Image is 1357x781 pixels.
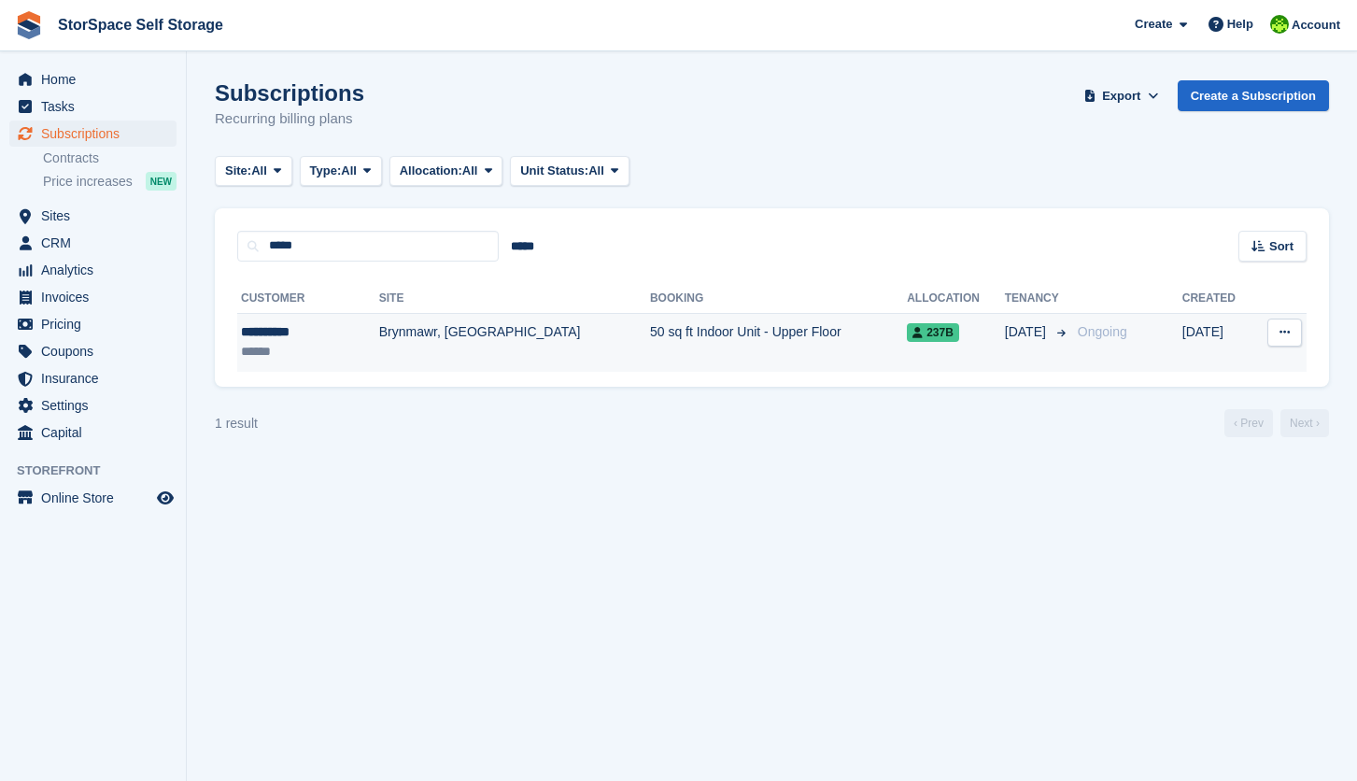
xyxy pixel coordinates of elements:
[9,257,177,283] a: menu
[1005,322,1050,342] span: [DATE]
[400,162,462,180] span: Allocation:
[1081,80,1163,111] button: Export
[43,171,177,192] a: Price increases NEW
[146,172,177,191] div: NEW
[907,323,959,342] span: 237b
[215,414,258,433] div: 1 result
[154,487,177,509] a: Preview store
[43,173,133,191] span: Price increases
[41,311,153,337] span: Pricing
[510,156,629,187] button: Unit Status: All
[1280,409,1329,437] a: Next
[300,156,382,187] button: Type: All
[1178,80,1329,111] a: Create a Subscription
[9,284,177,310] a: menu
[1182,313,1254,372] td: [DATE]
[215,108,364,130] p: Recurring billing plans
[462,162,478,180] span: All
[50,9,231,40] a: StorSpace Self Storage
[215,80,364,106] h1: Subscriptions
[41,257,153,283] span: Analytics
[379,284,650,314] th: Site
[9,392,177,419] a: menu
[41,66,153,92] span: Home
[379,313,650,372] td: Brynmawr, [GEOGRAPHIC_DATA]
[907,284,1005,314] th: Allocation
[650,284,907,314] th: Booking
[9,485,177,511] a: menu
[237,284,379,314] th: Customer
[41,203,153,229] span: Sites
[1227,15,1253,34] span: Help
[1102,87,1140,106] span: Export
[9,338,177,364] a: menu
[520,162,588,180] span: Unit Status:
[310,162,342,180] span: Type:
[251,162,267,180] span: All
[41,419,153,446] span: Capital
[41,338,153,364] span: Coupons
[9,203,177,229] a: menu
[650,313,907,372] td: 50 sq ft Indoor Unit - Upper Floor
[9,93,177,120] a: menu
[41,284,153,310] span: Invoices
[41,230,153,256] span: CRM
[215,156,292,187] button: Site: All
[588,162,604,180] span: All
[9,121,177,147] a: menu
[1135,15,1172,34] span: Create
[1078,324,1127,339] span: Ongoing
[15,11,43,39] img: stora-icon-8386f47178a22dfd0bd8f6a31ec36ba5ce8667c1dd55bd0f319d3a0aa187defe.svg
[41,93,153,120] span: Tasks
[9,365,177,391] a: menu
[9,419,177,446] a: menu
[41,392,153,419] span: Settings
[1224,409,1273,437] a: Previous
[43,149,177,167] a: Contracts
[9,311,177,337] a: menu
[389,156,503,187] button: Allocation: All
[9,230,177,256] a: menu
[17,461,186,480] span: Storefront
[1182,284,1254,314] th: Created
[9,66,177,92] a: menu
[1292,16,1340,35] span: Account
[41,485,153,511] span: Online Store
[41,121,153,147] span: Subscriptions
[1221,409,1333,437] nav: Page
[341,162,357,180] span: All
[1005,284,1070,314] th: Tenancy
[1269,237,1293,256] span: Sort
[1270,15,1289,34] img: paul catt
[225,162,251,180] span: Site:
[41,365,153,391] span: Insurance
